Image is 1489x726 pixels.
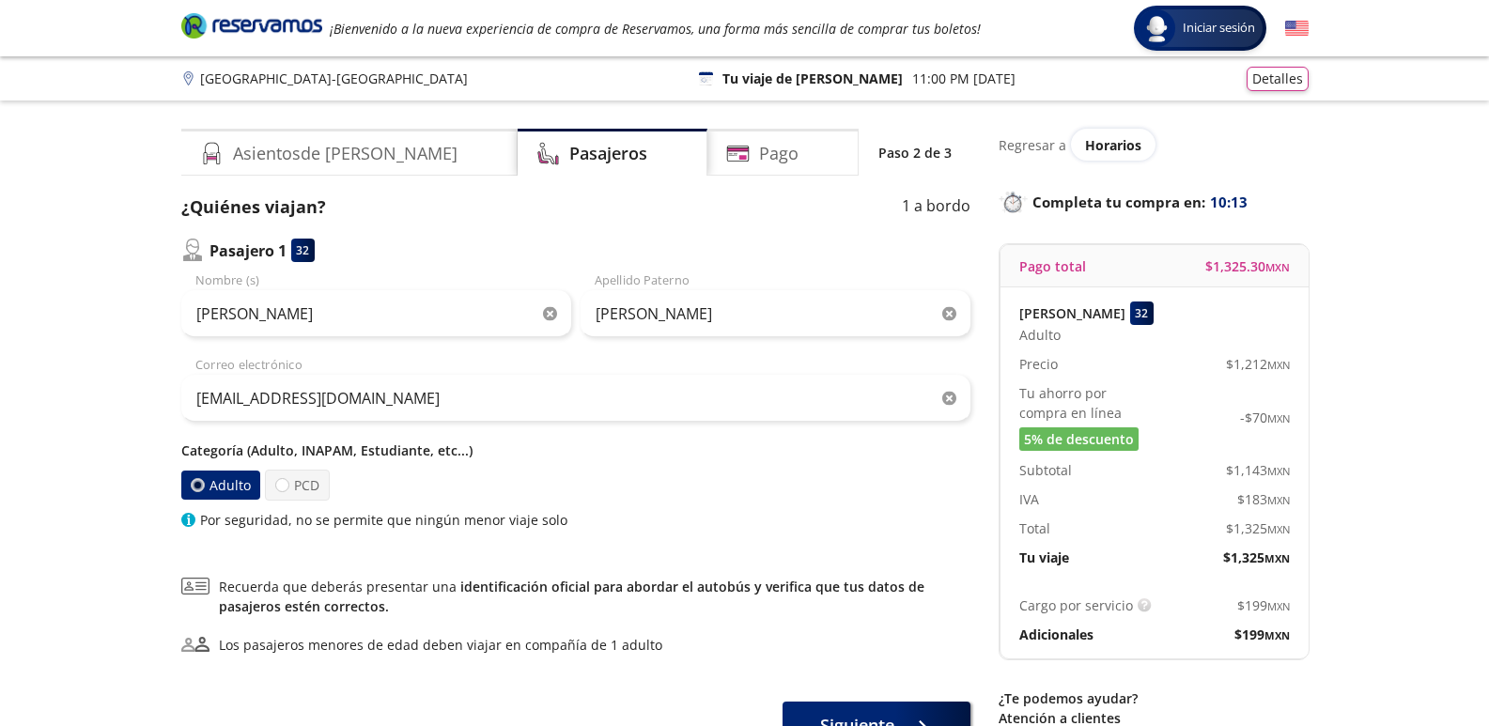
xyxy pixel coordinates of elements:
[1019,354,1058,374] p: Precio
[1019,303,1125,323] p: [PERSON_NAME]
[759,141,799,166] h4: Pago
[1019,489,1039,509] p: IVA
[200,69,468,88] p: [GEOGRAPHIC_DATA] - [GEOGRAPHIC_DATA]
[1240,408,1290,427] span: -$ 70
[1380,617,1470,707] iframe: Messagebird Livechat Widget
[1085,136,1141,154] span: Horarios
[1267,464,1290,478] small: MXN
[878,143,952,162] p: Paso 2 de 3
[1175,19,1263,38] span: Iniciar sesión
[1226,518,1290,538] span: $ 1,325
[181,290,571,337] input: Nombre (s)
[219,578,924,615] a: identificación oficial para abordar el autobús y verifica que tus datos de pasajeros estén correc...
[1019,383,1155,423] p: Tu ahorro por compra en línea
[181,11,322,45] a: Brand Logo
[233,141,458,166] h4: Asientos de [PERSON_NAME]
[181,375,970,422] input: Correo electrónico
[209,239,287,262] p: Pasajero 1
[722,69,903,88] p: Tu viaje de [PERSON_NAME]
[330,20,981,38] em: ¡Bienvenido a la nueva experiencia de compra de Reservamos, una forma más sencilla de comprar tus...
[1226,460,1290,480] span: $ 1,143
[1205,256,1290,276] span: $ 1,325.30
[1267,522,1290,536] small: MXN
[1267,358,1290,372] small: MXN
[1267,493,1290,507] small: MXN
[1019,548,1069,567] p: Tu viaje
[569,141,647,166] h4: Pasajeros
[219,577,970,616] span: Recuerda que deberás presentar una
[999,135,1066,155] p: Regresar a
[1285,17,1309,40] button: English
[1267,411,1290,425] small: MXN
[1223,548,1290,567] span: $ 1,325
[999,688,1309,708] p: ¿Te podemos ayudar?
[1019,518,1050,538] p: Total
[1234,625,1290,644] span: $ 199
[1024,429,1134,449] span: 5% de descuento
[291,239,315,262] div: 32
[200,510,567,530] p: Por seguridad, no se permite que ningún menor viaje solo
[180,471,260,500] label: Adulto
[181,11,322,39] i: Brand Logo
[1237,489,1290,509] span: $ 183
[1264,551,1290,565] small: MXN
[999,129,1309,161] div: Regresar a ver horarios
[1226,354,1290,374] span: $ 1,212
[265,470,330,501] label: PCD
[1019,625,1093,644] p: Adicionales
[902,194,970,220] p: 1 a bordo
[181,194,326,220] p: ¿Quiénes viajan?
[1019,595,1133,615] p: Cargo por servicio
[581,290,970,337] input: Apellido Paterno
[999,189,1309,215] p: Completa tu compra en :
[1019,460,1072,480] p: Subtotal
[1267,599,1290,613] small: MXN
[219,635,662,655] div: Los pasajeros menores de edad deben viajar en compañía de 1 adulto
[1247,67,1309,91] button: Detalles
[1130,301,1154,325] div: 32
[1264,628,1290,642] small: MXN
[1210,192,1248,213] span: 10:13
[1019,256,1086,276] p: Pago total
[181,440,970,460] p: Categoría (Adulto, INAPAM, Estudiante, etc...)
[1019,325,1061,345] span: Adulto
[912,69,1016,88] p: 11:00 PM [DATE]
[1265,260,1290,274] small: MXN
[1237,595,1290,615] span: $ 199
